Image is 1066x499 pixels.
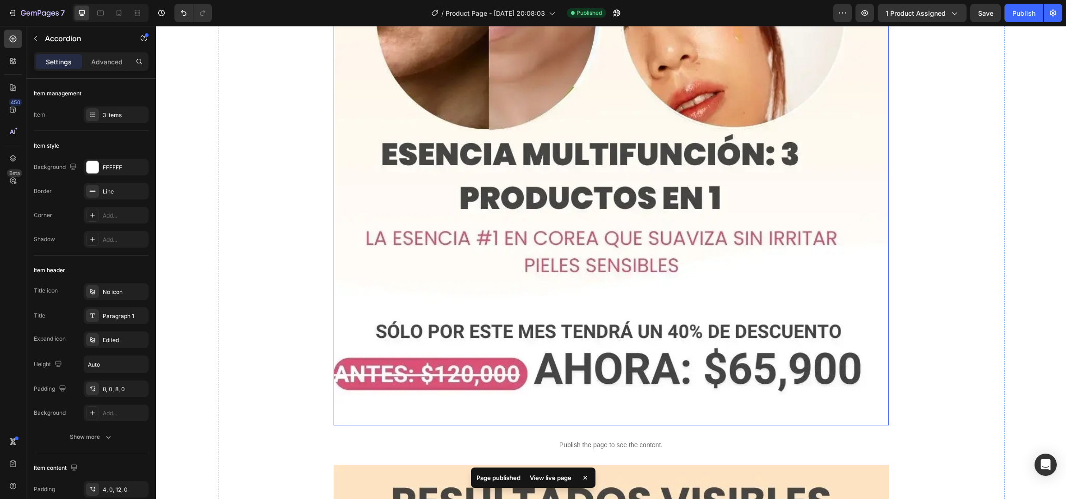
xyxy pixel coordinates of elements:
[103,236,146,244] div: Add...
[103,486,146,494] div: 4, 0, 12, 0
[34,383,68,395] div: Padding
[103,163,146,172] div: FFFFFF
[7,169,22,177] div: Beta
[4,4,69,22] button: 7
[1035,454,1057,476] div: Open Intercom Messenger
[34,287,58,295] div: Title icon
[174,4,212,22] div: Undo/Redo
[9,99,22,106] div: 450
[441,8,444,18] span: /
[208,414,702,424] p: Publish the page to see the content.
[34,111,45,119] div: Item
[156,26,1066,499] iframe: Design area
[34,235,55,243] div: Shadow
[34,335,66,343] div: Expand icon
[46,57,72,67] p: Settings
[34,266,65,274] div: Item header
[103,212,146,220] div: Add...
[524,471,577,484] div: View live page
[576,9,602,17] span: Published
[1004,4,1043,22] button: Publish
[978,9,993,17] span: Save
[34,312,45,320] div: Title
[970,4,1001,22] button: Save
[34,409,66,417] div: Background
[34,429,149,445] button: Show more
[61,7,65,19] p: 7
[91,57,123,67] p: Advanced
[34,89,81,98] div: Item management
[34,462,80,474] div: Item content
[103,385,146,393] div: 8, 0, 8, 0
[34,358,64,371] div: Height
[446,8,545,18] span: Product Page - [DATE] 20:08:03
[84,356,148,373] input: Auto
[103,187,146,196] div: Line
[34,211,52,219] div: Corner
[103,336,146,344] div: Edited
[103,288,146,296] div: No icon
[886,8,946,18] span: 1 product assigned
[34,161,79,174] div: Background
[34,187,52,195] div: Border
[103,409,146,418] div: Add...
[34,142,59,150] div: Item style
[45,33,124,44] p: Accordion
[1012,8,1035,18] div: Publish
[70,432,113,442] div: Show more
[878,4,967,22] button: 1 product assigned
[34,485,55,493] div: Padding
[477,473,521,482] p: Page published
[103,312,146,320] div: Paragraph 1
[103,111,146,119] div: 3 items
